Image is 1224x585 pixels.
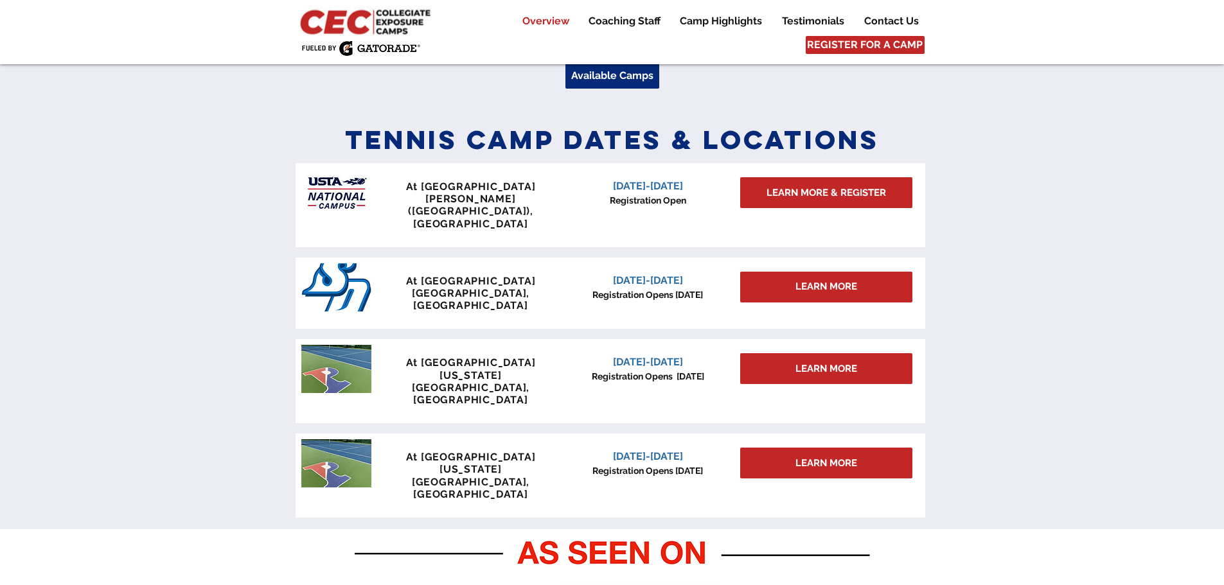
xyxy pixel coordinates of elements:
span: [GEOGRAPHIC_DATA], [GEOGRAPHIC_DATA] [412,476,529,500]
span: LEARN MORE [795,457,857,470]
p: Camp Highlights [673,13,768,29]
span: Registration Opens [DATE] [592,466,703,476]
nav: Site [503,13,928,29]
a: Available Camps [565,63,659,89]
span: [DATE]-[DATE] [613,356,683,368]
span: At [GEOGRAPHIC_DATA][US_STATE] [406,356,536,381]
a: LEARN MORE [740,353,912,384]
span: LEARN MORE [795,362,857,376]
a: Coaching Staff [579,13,670,29]
span: At [GEOGRAPHIC_DATA][US_STATE] [406,451,536,475]
img: CEC Logo Primary_edited.jpg [297,6,436,36]
p: Coaching Staff [582,13,667,29]
a: Camp Highlights [670,13,772,29]
div: LEARN MORE [740,272,912,302]
p: Contact Us [858,13,925,29]
span: At [GEOGRAPHIC_DATA] [406,275,536,287]
a: REGISTER FOR A CAMP [806,36,925,54]
a: Contact Us [855,13,928,29]
span: [DATE]-[DATE] [613,274,683,286]
span: LEARN MORE [795,280,857,293]
img: penn tennis courts with logo.jpeg [301,439,371,487]
span: REGISTER FOR A CAMP [807,38,923,52]
span: [PERSON_NAME] ([GEOGRAPHIC_DATA]), [GEOGRAPHIC_DATA] [408,193,533,229]
span: Registration Opens [DATE] [592,290,703,300]
span: Registration Open [610,195,686,205]
p: Overview [516,13,576,29]
span: Available Camps [571,69,653,83]
span: At [GEOGRAPHIC_DATA] [406,180,536,193]
span: [GEOGRAPHIC_DATA], [GEOGRAPHIC_DATA] [412,287,529,311]
a: Testimonials [772,13,854,29]
a: LEARN MORE [740,448,912,478]
span: [GEOGRAPHIC_DATA], [GEOGRAPHIC_DATA] [412,381,529,406]
img: San_Diego_Toreros_logo.png [301,263,371,311]
span: LEARN MORE & REGISTER [767,186,886,200]
span: [DATE]-[DATE] [613,450,683,462]
a: LEARN MORE & REGISTER [740,177,912,208]
img: penn tennis courts with logo.jpeg [301,345,371,393]
span: Tennis Camp Dates & Locations [345,123,880,156]
a: Overview [513,13,578,29]
img: Fueled by Gatorade.png [301,40,420,56]
span: [DATE]-[DATE] [613,180,683,192]
p: Testimonials [776,13,851,29]
img: USTA Campus image_edited.jpg [301,169,371,217]
span: Registration Opens [DATE] [592,371,704,381]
